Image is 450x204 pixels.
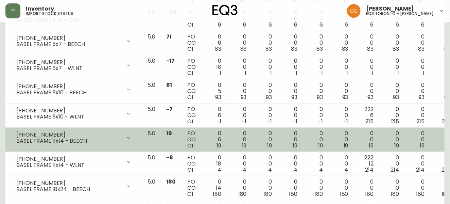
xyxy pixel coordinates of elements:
td: 5.0 [142,128,161,152]
div: 222 12 [359,155,374,173]
span: -1 [217,117,221,125]
span: 93 [342,93,348,101]
div: 222 6 [359,106,374,125]
div: 0 0 [283,58,297,76]
span: 4 [218,166,221,174]
span: 214 [442,166,450,174]
span: 19 [242,142,247,150]
span: 19 [293,142,297,150]
span: 6 [269,21,272,29]
div: 0 0 [283,34,297,52]
span: [PERSON_NAME] [366,6,414,12]
span: -17 [166,57,175,65]
span: OI [187,142,193,150]
span: 1 [423,69,425,77]
span: 19 [344,142,348,150]
div: 0 0 [283,106,297,125]
div: 0 14 [207,179,221,197]
div: 0 0 [334,34,348,52]
div: 0 0 [410,34,425,52]
span: 19 [318,142,323,150]
div: 0 0 [258,179,272,197]
div: 0 5 [207,82,221,100]
span: 83 [342,45,348,53]
div: 0 0 [258,155,272,173]
div: BASEL FRAME 5x7 - WLNT [16,65,122,72]
span: 93 [215,93,221,101]
span: 93 [418,93,425,101]
div: 0 0 [334,130,348,149]
div: [PHONE_NUMBER] [16,35,122,41]
span: 215 [366,117,374,125]
div: 0 0 [334,179,348,197]
div: 0 0 [384,179,399,197]
span: OI [187,93,193,101]
td: 5.0 [142,31,161,55]
span: 180 [213,190,221,198]
div: 0 0 [410,82,425,100]
div: 0 0 [410,130,425,149]
span: -1 [267,117,272,125]
div: 0 0 [334,82,348,100]
span: 180 [340,190,348,198]
span: 6 [319,21,323,29]
div: 0 0 [258,82,272,100]
div: 0 0 [232,82,247,100]
span: 4 [319,166,323,174]
span: 1 [245,69,247,77]
div: 0 0 [410,106,425,125]
span: 93 [368,93,374,101]
span: 19 [217,142,221,150]
img: logo [212,5,238,16]
span: 93 [266,93,272,101]
span: 83 [240,45,247,53]
span: 180 [442,190,450,198]
div: BASEL FRAME 8x10 - BEECH [16,90,122,96]
div: 0 0 [258,130,272,149]
div: 0 0 [435,106,450,125]
span: -1 [242,117,247,125]
div: [PHONE_NUMBER]BASEL FRAME 8x10 - WLNT [11,106,137,121]
div: [PHONE_NUMBER] [16,132,122,138]
span: 6 [396,21,399,29]
span: 83 [444,45,450,53]
div: [PHONE_NUMBER]BASEL FRAME 11x14 - BEECH [11,130,137,145]
div: 0 0 [359,130,374,149]
div: 0 0 [410,155,425,173]
div: BASEL FRAME 4x6 - WLNT [16,17,122,23]
span: 6 [218,21,221,29]
div: [PHONE_NUMBER]BASEL FRAME 18x24 - BEECH [11,179,137,194]
span: 1 [372,69,374,77]
h5: eq3 toronto - [PERSON_NAME] [366,12,434,16]
div: 0 0 [435,155,450,173]
span: OI [187,190,193,198]
div: PO CO [187,10,196,28]
td: 5.0 [142,55,161,79]
span: 180 [289,190,297,198]
div: 0 0 [384,155,399,173]
div: 0 0 [308,130,323,149]
span: 215 [442,117,450,125]
span: 1 [397,69,399,77]
span: OI [187,166,193,174]
div: 0 0 [258,34,272,52]
div: PO CO [187,155,196,173]
span: 6 [421,21,425,29]
span: 93 [317,93,323,101]
div: 0 18 [207,155,221,173]
div: 0 0 [435,82,450,100]
span: 1 [321,69,323,77]
div: BASEL FRAME 8x10 - WLNT [16,114,122,120]
div: 0 0 [334,155,348,173]
span: 93 [444,93,450,101]
div: 0 0 [283,179,297,197]
span: Inventory [26,6,54,12]
span: 83 [367,45,374,53]
span: 83 [316,45,323,53]
div: 0 0 [435,34,450,52]
span: -1 [293,117,297,125]
div: BASEL FRAME 18x24 - BEECH [16,186,122,192]
span: 180 [238,190,247,198]
span: OI [187,21,193,29]
div: 0 0 [384,58,399,76]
